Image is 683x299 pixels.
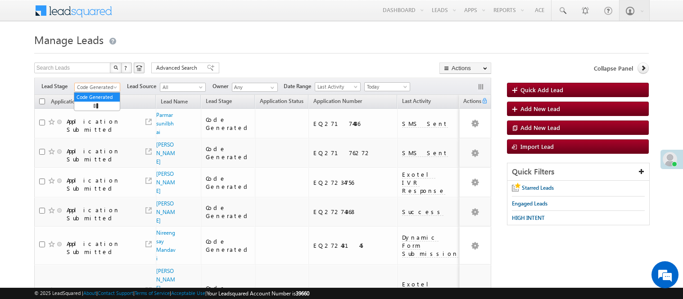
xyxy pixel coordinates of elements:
[67,206,134,222] div: Application Submitted
[83,290,96,296] a: About
[402,208,443,216] span: Success
[206,204,251,220] div: Code Generated
[206,174,251,191] div: Code Generated
[520,143,554,150] span: Import Lead
[309,96,366,108] a: Application Number
[398,96,435,108] a: Last Activity
[315,82,361,91] a: Last Activity
[74,93,120,101] a: Code Generated
[206,237,251,254] div: Code Generated
[594,64,633,72] span: Collapse Panel
[171,290,205,296] a: Acceptable Use
[39,98,45,104] input: Check all records
[284,82,315,90] span: Date Range
[206,116,251,132] div: Code Generated
[512,214,545,221] span: HIGH INTENT
[402,120,448,128] span: SMS Sent
[156,97,192,108] a: Lead Name
[512,200,547,207] span: Engaged Leads
[98,290,133,296] a: Contact Support
[232,83,278,92] input: Type to Search
[402,149,448,157] span: SMS Sent
[46,96,120,108] a: Application Status New (sorted ascending)
[121,62,132,73] button: ?
[315,83,358,91] span: Last Activity
[156,229,176,262] a: Nireeng say Mandavi
[127,82,160,90] span: Lead Source
[113,65,118,70] img: Search
[34,289,309,298] span: © 2025 LeadSquared | | | | |
[255,96,308,108] a: Application Status
[507,163,649,181] div: Quick Filters
[313,179,393,187] div: EQ27234756
[313,208,393,216] div: EQ27274368
[156,170,175,194] a: [PERSON_NAME]
[520,124,560,131] span: Add New Lead
[67,176,134,192] div: Application Submitted
[313,241,393,250] div: EQ27243145
[365,83,407,91] span: Today
[74,83,120,92] a: Code Generated
[313,120,393,128] div: EQ27174436
[67,240,134,256] div: Application Submitted
[156,200,175,224] a: [PERSON_NAME]
[34,32,104,47] span: Manage Leads
[296,290,309,297] span: 39660
[207,290,309,297] span: Your Leadsquared Account Number is
[522,184,554,191] span: Starred Leads
[124,64,128,71] span: ?
[460,96,481,108] span: Actions
[160,83,206,92] a: All
[67,117,134,134] div: Application Submitted
[135,290,170,296] a: Terms of Service
[266,83,277,92] a: Show All Items
[520,86,563,94] span: Quick Add Lead
[156,112,174,135] a: Parmar sunilbhai
[41,82,74,90] span: Lead Stage
[160,83,203,91] span: All
[156,141,175,165] a: [PERSON_NAME]
[156,64,200,72] span: Advanced Search
[364,82,410,91] a: Today
[75,83,118,91] span: Code Generated
[67,147,134,163] div: Application Submitted
[213,82,232,90] span: Owner
[201,96,236,108] a: Lead Stage
[520,105,560,112] span: Add New Lead
[260,98,303,104] span: Application Status
[313,98,362,104] span: Application Number
[206,98,232,104] span: Lead Stage
[51,98,107,105] span: Application Status New
[439,62,491,74] button: Actions
[74,92,120,111] ul: Code Generated
[402,233,458,258] span: Dynamic Form Submission
[206,145,251,161] div: Code Generated
[313,149,393,157] div: EQ27176272
[402,170,445,195] span: Exotel IVR Response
